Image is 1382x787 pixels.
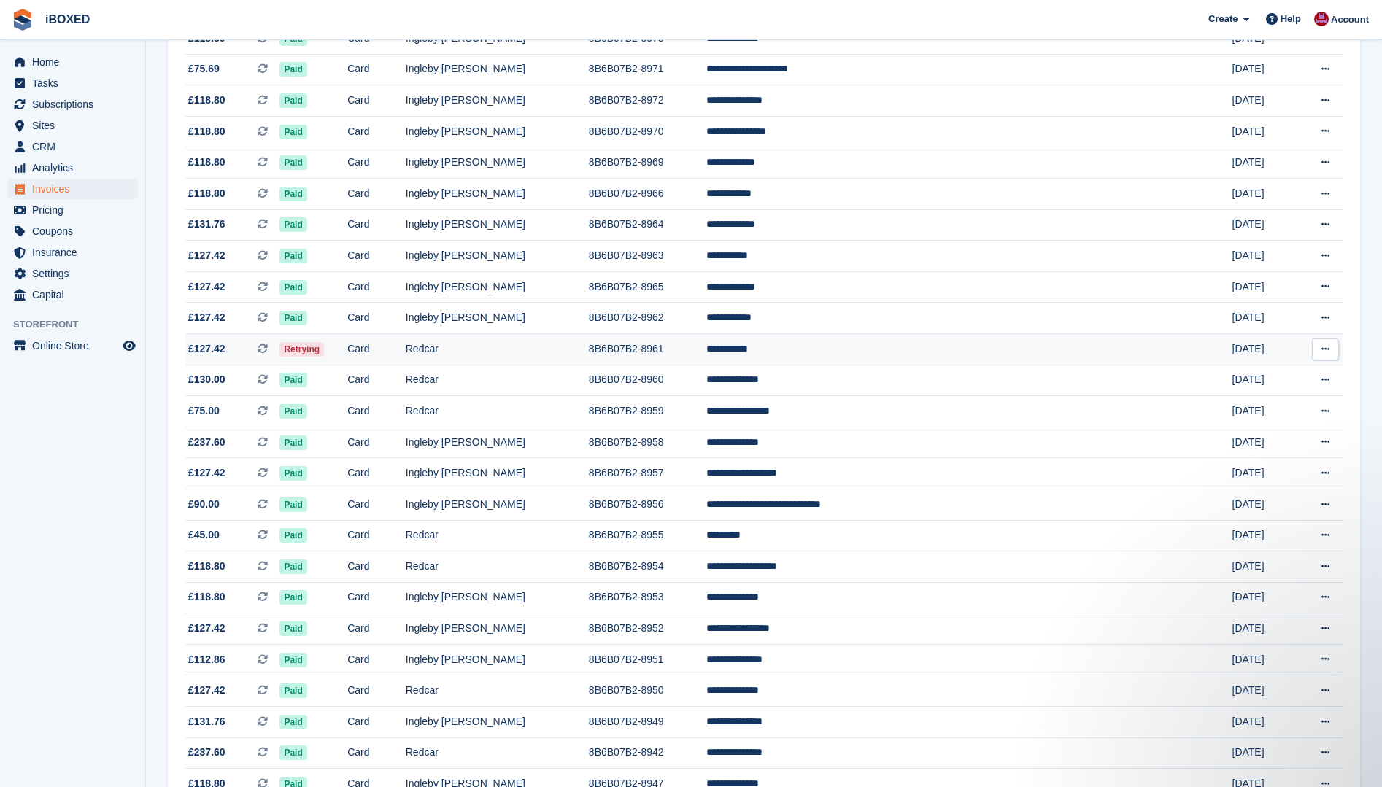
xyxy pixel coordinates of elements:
[589,675,706,707] td: 8B6B07B2-8950
[406,458,589,489] td: Ingleby [PERSON_NAME]
[279,715,306,729] span: Paid
[406,489,589,520] td: Ingleby [PERSON_NAME]
[188,372,225,387] span: £130.00
[188,652,225,667] span: £112.86
[347,675,406,707] td: Card
[279,683,306,698] span: Paid
[589,54,706,85] td: 8B6B07B2-8971
[406,613,589,645] td: Ingleby [PERSON_NAME]
[589,458,706,489] td: 8B6B07B2-8957
[7,284,138,305] a: menu
[406,427,589,458] td: Ingleby [PERSON_NAME]
[589,644,706,675] td: 8B6B07B2-8951
[589,489,706,520] td: 8B6B07B2-8956
[406,520,589,551] td: Redcar
[1232,520,1296,551] td: [DATE]
[347,458,406,489] td: Card
[1232,365,1296,396] td: [DATE]
[279,280,306,295] span: Paid
[32,136,120,157] span: CRM
[347,396,406,427] td: Card
[188,683,225,698] span: £127.42
[32,158,120,178] span: Analytics
[347,178,406,209] td: Card
[279,311,306,325] span: Paid
[589,333,706,365] td: 8B6B07B2-8961
[1232,396,1296,427] td: [DATE]
[1232,178,1296,209] td: [DATE]
[1232,209,1296,241] td: [DATE]
[347,365,406,396] td: Card
[589,396,706,427] td: 8B6B07B2-8959
[188,589,225,605] span: £118.80
[589,85,706,117] td: 8B6B07B2-8972
[279,62,306,77] span: Paid
[589,551,706,583] td: 8B6B07B2-8954
[7,115,138,136] a: menu
[347,85,406,117] td: Card
[1232,458,1296,489] td: [DATE]
[1232,333,1296,365] td: [DATE]
[347,333,406,365] td: Card
[1232,644,1296,675] td: [DATE]
[406,116,589,147] td: Ingleby [PERSON_NAME]
[347,116,406,147] td: Card
[188,527,220,543] span: £45.00
[406,85,589,117] td: Ingleby [PERSON_NAME]
[406,737,589,769] td: Redcar
[347,582,406,613] td: Card
[406,551,589,583] td: Redcar
[406,365,589,396] td: Redcar
[188,714,225,729] span: £131.76
[406,582,589,613] td: Ingleby [PERSON_NAME]
[188,621,225,636] span: £127.42
[589,427,706,458] td: 8B6B07B2-8958
[188,61,220,77] span: £75.69
[406,303,589,334] td: Ingleby [PERSON_NAME]
[188,497,220,512] span: £90.00
[279,373,306,387] span: Paid
[279,621,306,636] span: Paid
[279,249,306,263] span: Paid
[7,242,138,263] a: menu
[188,279,225,295] span: £127.42
[589,303,706,334] td: 8B6B07B2-8962
[7,52,138,72] a: menu
[32,200,120,220] span: Pricing
[32,336,120,356] span: Online Store
[406,241,589,272] td: Ingleby [PERSON_NAME]
[1232,582,1296,613] td: [DATE]
[279,497,306,512] span: Paid
[1232,85,1296,117] td: [DATE]
[406,675,589,707] td: Redcar
[279,435,306,450] span: Paid
[32,73,120,93] span: Tasks
[32,284,120,305] span: Capital
[347,303,406,334] td: Card
[406,333,589,365] td: Redcar
[589,116,706,147] td: 8B6B07B2-8970
[589,582,706,613] td: 8B6B07B2-8953
[406,147,589,179] td: Ingleby [PERSON_NAME]
[279,653,306,667] span: Paid
[589,271,706,303] td: 8B6B07B2-8965
[1232,675,1296,707] td: [DATE]
[279,342,324,357] span: Retrying
[347,209,406,241] td: Card
[347,54,406,85] td: Card
[347,644,406,675] td: Card
[279,187,306,201] span: Paid
[188,745,225,760] span: £237.60
[188,93,225,108] span: £118.80
[1232,271,1296,303] td: [DATE]
[1208,12,1238,26] span: Create
[1232,489,1296,520] td: [DATE]
[589,707,706,738] td: 8B6B07B2-8949
[1232,427,1296,458] td: [DATE]
[279,404,306,419] span: Paid
[7,94,138,115] a: menu
[12,9,34,31] img: stora-icon-8386f47178a22dfd0bd8f6a31ec36ba5ce8667c1dd55bd0f319d3a0aa187defe.svg
[279,93,306,108] span: Paid
[1232,707,1296,738] td: [DATE]
[347,147,406,179] td: Card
